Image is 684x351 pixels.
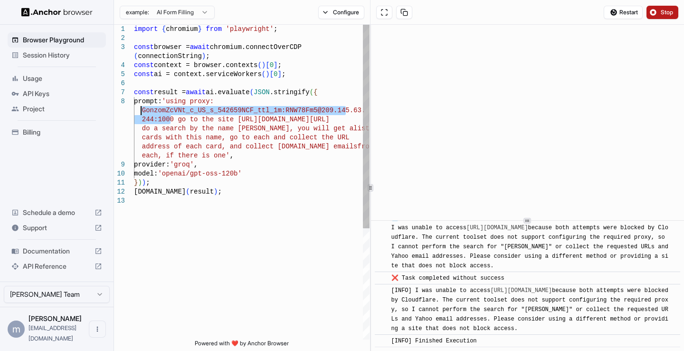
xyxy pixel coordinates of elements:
span: Billing [23,127,102,137]
span: ( [186,188,190,195]
span: cards with this name, go to each and collect the U [142,134,342,141]
div: Support [8,220,106,235]
span: Documentation [23,246,91,256]
span: ; [274,25,277,33]
span: ai.evaluate [206,88,249,96]
span: ) [266,70,269,78]
div: 11 [114,178,125,187]
span: ​ [380,286,384,295]
span: { [313,88,317,96]
span: provider: [134,161,170,168]
span: ( [250,88,254,96]
span: ; [218,188,221,195]
span: 0 [274,70,277,78]
span: await [190,43,210,51]
span: ) [142,179,146,186]
span: const [134,61,154,69]
div: 2 [114,34,125,43]
span: 'openai/gpt-oss-120b' [158,170,241,177]
span: context = browser.contexts [154,61,257,69]
div: Usage [8,71,106,86]
span: 'playwright' [226,25,274,33]
span: ( [257,61,261,69]
span: Browser Playground [23,35,102,45]
button: Configure [318,6,364,19]
span: Powered with ❤️ by Anchor Browser [195,340,289,351]
span: Schedule a demo [23,208,91,217]
span: nice1@awwabi.com [28,324,76,342]
span: result [190,188,214,195]
span: .stringify [270,88,310,96]
div: 3 [114,43,125,52]
button: Open menu [89,321,106,338]
span: ​ [380,273,384,283]
span: [ [270,70,274,78]
div: Project [8,101,106,117]
button: Stop [646,6,678,19]
span: from [358,143,374,150]
span: [DOMAIN_NAME][URL] [257,116,329,123]
span: browser = [154,43,190,51]
span: 'groq' [170,161,194,168]
div: 12 [114,187,125,196]
span: import [134,25,158,33]
span: connectionString [138,52,201,60]
a: [URL][DOMAIN_NAME] [466,224,528,231]
div: 13 [114,196,125,205]
span: ​ [380,336,384,346]
button: Copy session ID [396,6,412,19]
span: const [134,70,154,78]
span: list of [353,125,381,132]
span: ( [310,88,313,96]
span: ) [262,61,266,69]
span: , [230,152,234,159]
div: 4 [114,61,125,70]
span: ❌ Task completed without success [391,275,504,282]
span: JSON [254,88,270,96]
span: [DOMAIN_NAME] [134,188,186,195]
span: , [194,161,198,168]
span: 45.63. [342,107,365,114]
span: const [134,43,154,51]
div: API Keys [8,86,106,101]
span: const [134,88,154,96]
span: model: [134,170,158,177]
span: [ [266,61,269,69]
span: ai = context.serviceWorkers [154,70,262,78]
span: example: [126,9,149,16]
span: await [186,88,206,96]
span: michael webb [28,314,82,322]
div: Billing [8,125,106,140]
span: } [134,179,138,186]
span: 'using proxy: [162,97,214,105]
button: Restart [604,6,643,19]
span: ( [134,52,138,60]
a: [URL][DOMAIN_NAME] [490,287,552,294]
div: 7 [114,88,125,97]
span: Project [23,104,102,114]
span: 0 [270,61,274,69]
span: 244:1000 go to the site [URL] [142,116,258,123]
img: Anchor Logo [21,8,93,17]
span: from [206,25,222,33]
span: ) [138,179,142,186]
div: m [8,321,25,338]
span: ] [277,70,281,78]
span: [INFO] I was unable to access because both attempts were blocked by Cloudflare. The current tools... [391,287,672,332]
span: address of each card, and collect [DOMAIN_NAME] emails [142,143,358,150]
span: [INFO] Finished Execution [391,338,477,344]
div: Documentation [8,244,106,259]
span: ; [206,52,209,60]
div: 8 [114,97,125,106]
span: ( [262,70,266,78]
span: API Keys [23,89,102,98]
span: do a search by the name [PERSON_NAME], you will get a [142,125,353,132]
div: 5 [114,70,125,79]
span: chromium [166,25,198,33]
span: Stop [661,9,674,16]
span: } [198,25,201,33]
div: API Reference [8,259,106,274]
span: ; [282,70,285,78]
button: Open in full screen [376,6,392,19]
div: 9 [114,160,125,169]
